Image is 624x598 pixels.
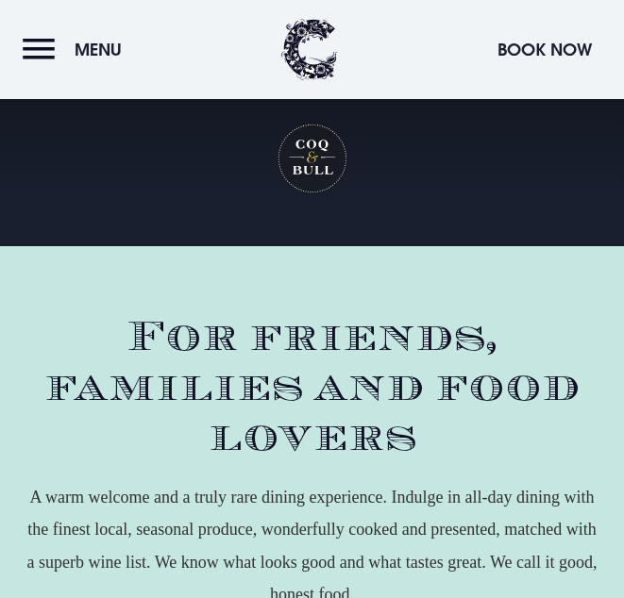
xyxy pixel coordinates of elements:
[23,312,601,461] h2: For friends, families and food lovers
[23,29,131,70] button: Menu
[276,123,348,195] h1: Coq & Bull
[488,29,601,70] button: Book Now
[75,39,122,60] span: Menu
[281,19,338,80] img: Clandeboye Lodge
